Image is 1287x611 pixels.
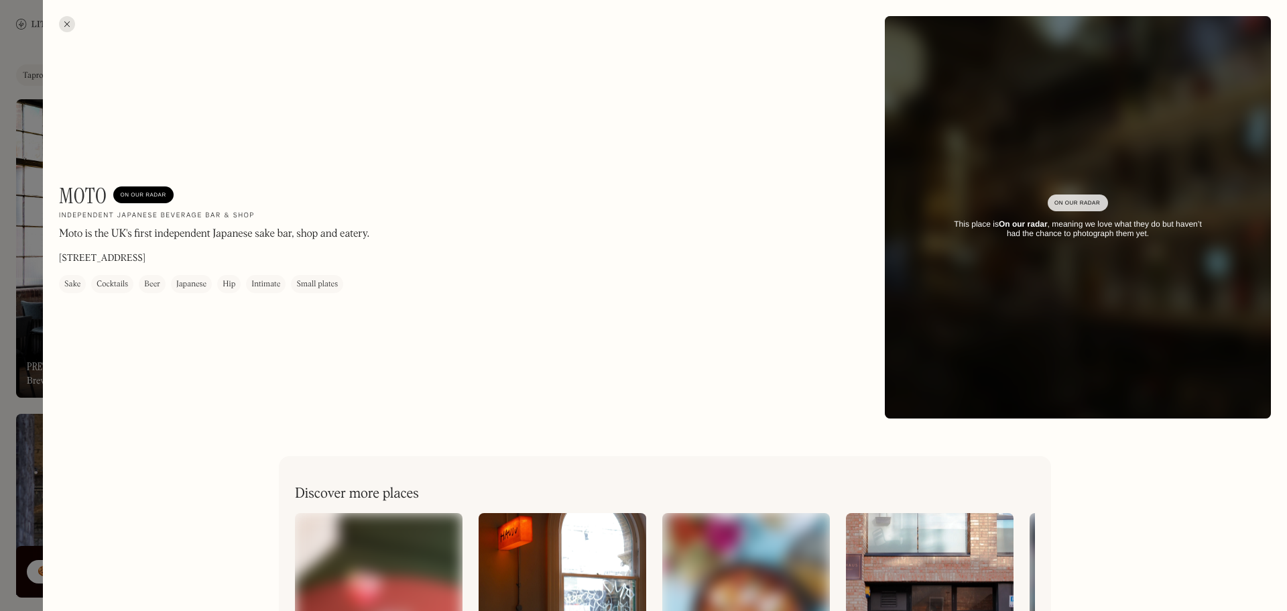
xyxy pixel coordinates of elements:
div: Hip [223,278,235,292]
h1: Moto [59,183,107,209]
div: Sake [64,278,80,292]
div: Japanese [176,278,206,292]
div: On Our Radar [1054,197,1101,210]
div: This place is , meaning we love what they do but haven’t had the chance to photograph them yet. [946,219,1209,239]
div: Beer [144,278,160,292]
h2: Independent Japanese beverage bar & shop [59,212,255,221]
div: Cocktails [97,278,128,292]
h2: Discover more places [295,486,419,502]
p: Moto is the UK's first independent Japanese sake bar, shop and eatery. [59,227,369,243]
strong: On our radar [999,219,1048,229]
p: [STREET_ADDRESS] [59,252,145,266]
div: On Our Radar [120,189,167,203]
div: Small plates [296,278,338,292]
div: Intimate [251,278,280,292]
